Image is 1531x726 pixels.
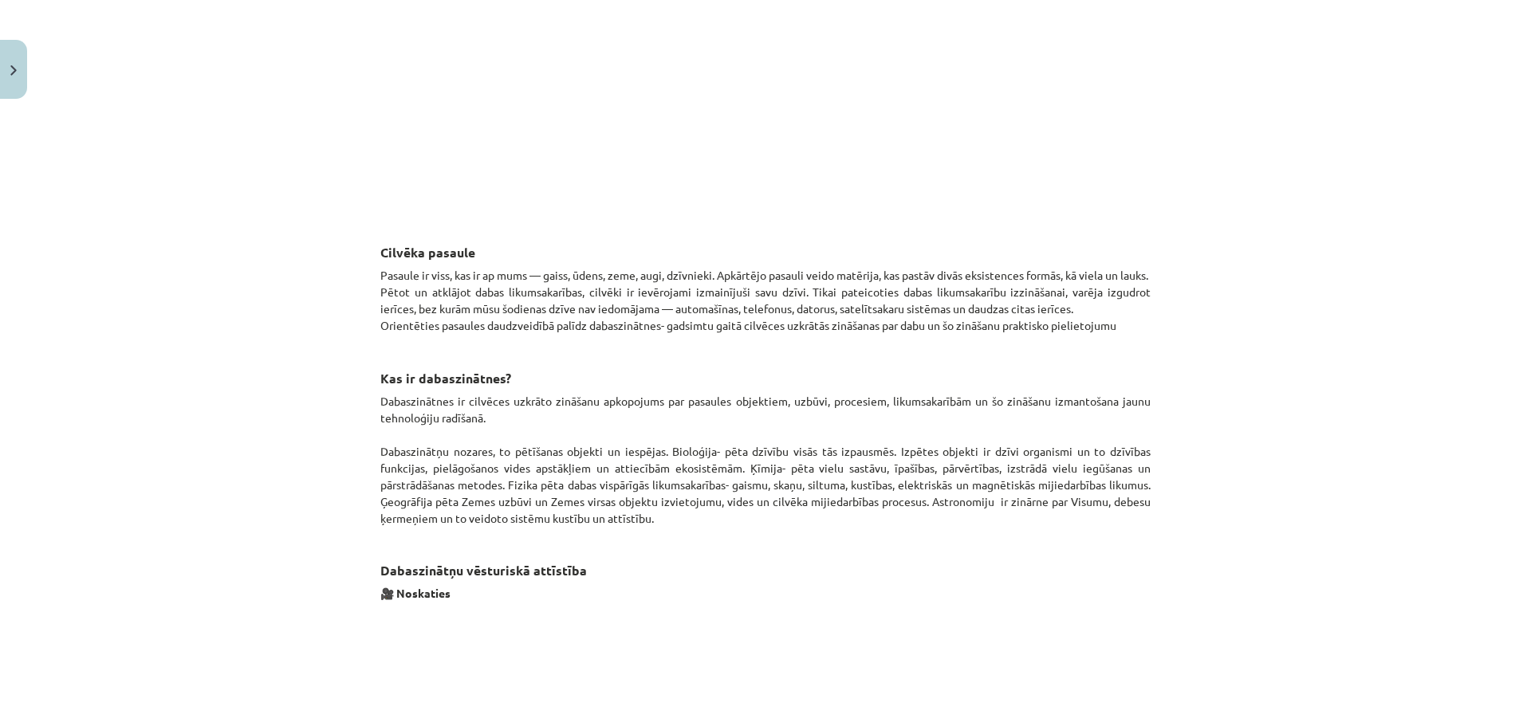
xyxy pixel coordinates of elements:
p: Dabaszinātnes ir cilvēces uzkrāto zināšanu apkopojums par pasaules objektiem, uzbūvi, procesiem, ... [380,393,1151,527]
strong: Cilvēka pasaule [380,244,475,261]
strong: Kas ir dabaszinātnes? [380,370,511,387]
img: icon-close-lesson-0947bae3869378f0d4975bcd49f059093ad1ed9edebbc8119c70593378902aed.svg [10,65,17,76]
strong: Dabaszinātņu vēsturiskā attīstība [380,562,587,579]
p: Pasaule ir viss, kas ir ap mums — gaiss, ūdens, zeme, augi, dzīvnieki. Apkārtējo pasauli veido ma... [380,267,1151,334]
strong: 🎥 Noskaties [380,586,451,600]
